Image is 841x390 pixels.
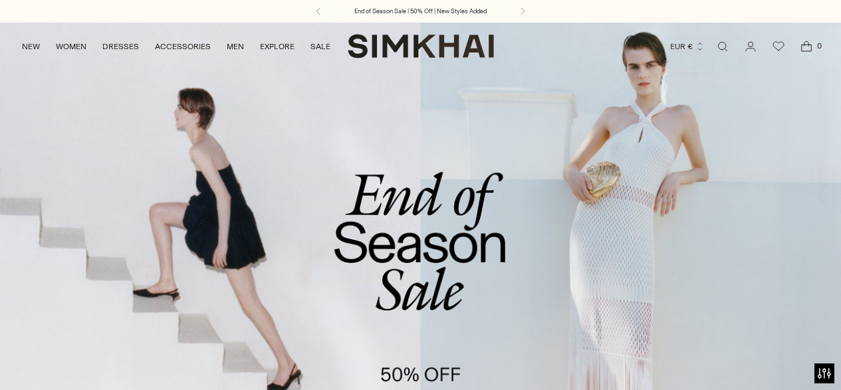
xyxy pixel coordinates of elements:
a: MEN [227,32,244,61]
a: SALE [310,32,330,61]
button: EUR € [670,32,705,61]
a: Open search modal [709,33,736,60]
a: WOMEN [56,32,86,61]
a: EXPLORE [260,32,295,61]
a: Wishlist [765,33,792,60]
a: End of Season Sale | 50% Off | New Styles Added [354,7,487,16]
span: 0 [813,40,825,52]
a: NEW [22,32,40,61]
a: DRESSES [102,32,139,61]
a: ACCESSORIES [155,32,211,61]
a: SIMKHAI [348,33,494,59]
a: Open cart modal [793,33,820,60]
a: Go to the account page [737,33,764,60]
